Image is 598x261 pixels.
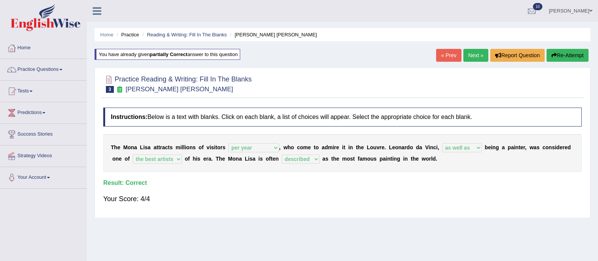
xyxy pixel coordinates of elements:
[530,144,534,150] b: w
[116,86,124,93] small: Exam occurring question
[148,144,151,150] b: a
[216,156,219,162] b: T
[438,144,439,150] b: ,
[333,156,336,162] b: h
[100,32,113,38] a: Home
[394,156,397,162] b: n
[523,144,525,150] b: r
[222,144,225,150] b: s
[370,144,373,150] b: o
[287,144,291,150] b: h
[248,156,250,162] b: i
[303,144,308,150] b: m
[490,49,545,62] button: Report Question
[542,144,545,150] b: c
[419,144,422,150] b: a
[555,144,556,150] b: i
[332,144,334,150] b: i
[411,156,413,162] b: t
[266,156,269,162] b: o
[158,144,160,150] b: t
[252,156,255,162] b: a
[336,156,339,162] b: e
[556,144,560,150] b: d
[429,144,430,150] b: i
[199,144,202,150] b: o
[217,144,221,150] b: o
[376,144,379,150] b: v
[410,144,413,150] b: o
[485,144,488,150] b: b
[347,156,350,162] b: o
[384,144,386,150] b: .
[350,156,353,162] b: s
[182,144,183,150] b: l
[433,156,436,162] b: d
[403,156,405,162] b: i
[140,144,143,150] b: L
[211,144,214,150] b: s
[430,144,433,150] b: n
[520,144,523,150] b: e
[222,156,225,162] b: e
[111,144,114,150] b: T
[128,156,130,162] b: f
[328,144,332,150] b: m
[525,144,527,150] b: ,
[185,144,186,150] b: i
[300,144,303,150] b: o
[272,156,275,162] b: e
[131,144,134,150] b: n
[325,156,328,162] b: s
[162,144,165,150] b: a
[370,156,374,162] b: u
[202,144,204,150] b: f
[103,190,582,208] div: Your Score: 4/4
[228,156,233,162] b: M
[516,144,519,150] b: n
[170,144,173,150] b: s
[206,156,208,162] b: r
[397,156,400,162] b: g
[183,144,185,150] b: l
[193,156,196,162] b: h
[325,144,328,150] b: d
[143,144,145,150] b: i
[386,156,387,162] b: i
[168,144,170,150] b: t
[436,156,437,162] b: .
[0,124,87,143] a: Success Stories
[402,144,405,150] b: a
[214,144,216,150] b: i
[145,144,148,150] b: s
[390,156,392,162] b: t
[367,156,371,162] b: o
[115,31,139,38] li: Practice
[219,156,222,162] b: h
[547,49,589,62] button: Re-Attempt
[126,86,233,93] small: [PERSON_NAME] [PERSON_NAME]
[193,144,196,150] b: s
[359,156,362,162] b: a
[103,108,582,127] h4: Below is a text with blanks. Click on each blank, a list of choices will appear. Select the appro...
[426,156,429,162] b: o
[165,144,168,150] b: c
[537,144,540,150] b: s
[358,144,361,150] b: h
[114,144,118,150] b: h
[147,32,227,38] a: Reading & Writing: Fill In The Blanks
[208,156,211,162] b: a
[291,144,294,150] b: o
[103,74,252,93] h2: Practice Reading & Writing: Fill In The Blanks
[95,49,240,60] div: You have already given answer to this question
[211,156,213,162] b: .
[189,144,193,150] b: n
[112,156,116,162] b: o
[436,49,461,62] a: « Prev
[275,156,279,162] b: n
[358,156,360,162] b: f
[331,156,333,162] b: t
[160,144,162,150] b: r
[405,156,408,162] b: n
[348,144,350,150] b: i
